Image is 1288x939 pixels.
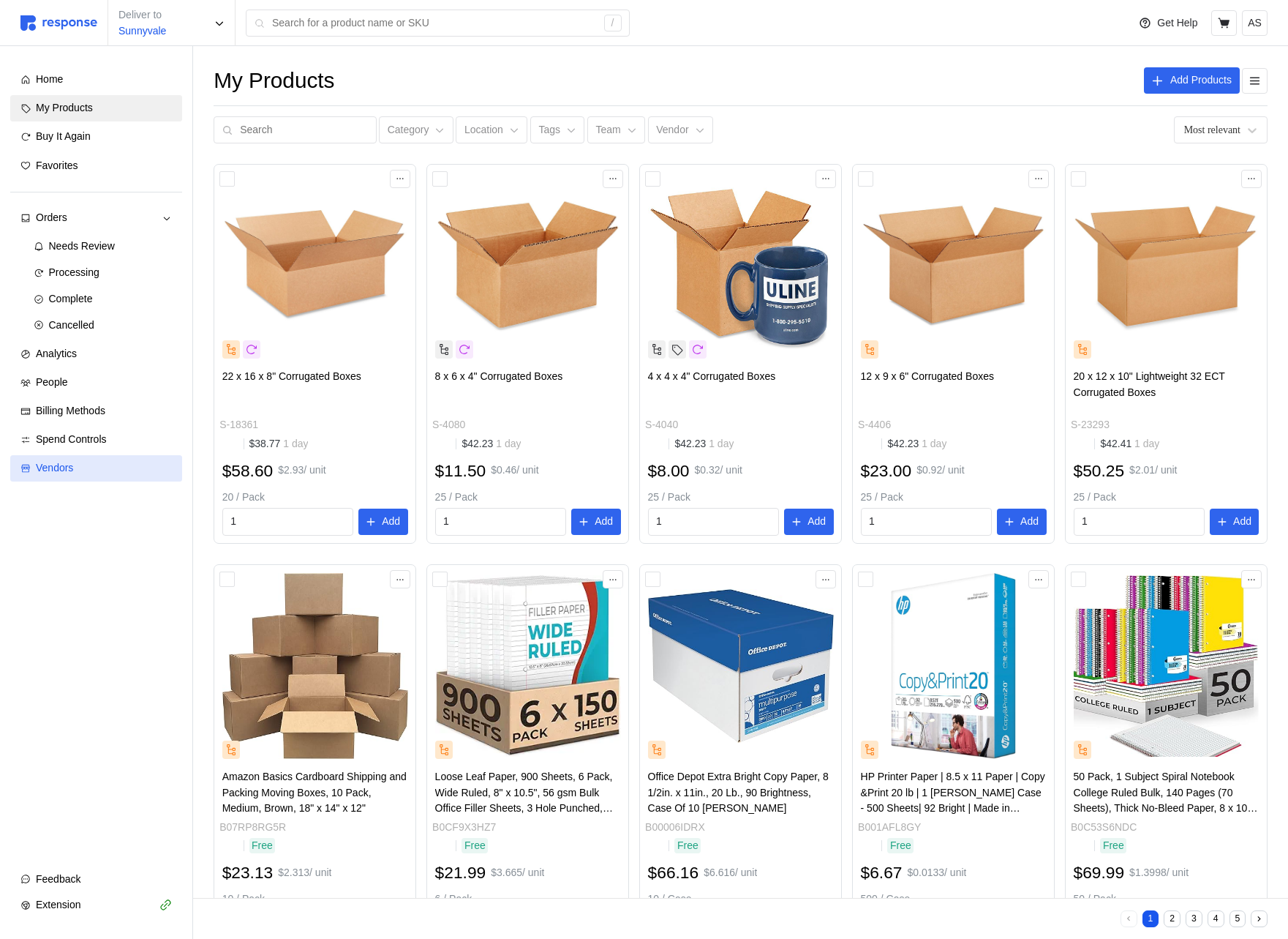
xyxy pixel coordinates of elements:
span: Vendors [36,462,73,474]
h2: $8.00 [648,460,690,482]
input: Qty [869,509,983,535]
span: 1 day [706,438,734,449]
span: HP Printer Paper | 8.5 x 11 Paper | Copy &Print 20 lb | 1 [PERSON_NAME] Case - 500 Sheets| 92 Bri... [861,771,1045,846]
span: Needs Review [49,240,115,252]
p: Free [252,838,273,854]
h2: $6.67 [861,861,903,884]
a: Processing [23,260,183,286]
div: Orders [36,210,157,226]
p: 25 / Pack [861,490,1047,506]
button: Vendor [648,116,713,144]
a: Analytics [10,341,182,367]
a: Spend Controls [10,427,182,453]
a: People [10,370,182,396]
a: Cancelled [23,313,183,339]
span: 4 x 4 x 4" Corrugated Boxes [648,370,776,382]
h2: $69.99 [1074,861,1125,884]
button: Add [358,509,408,535]
button: 1 [1142,910,1159,927]
span: Complete [49,293,93,304]
button: 4 [1208,910,1224,927]
p: 50 / Pack [1074,891,1259,908]
p: $2.93 / unit [278,463,325,479]
span: 1 day [1131,438,1159,449]
img: S-18361 [222,173,408,359]
button: Get Help [1130,10,1206,37]
p: Add [807,514,826,530]
a: Favorites [10,153,182,179]
input: Search for a product name or SKU [272,10,596,37]
p: Add [1233,514,1251,530]
span: 20 x 12 x 10" Lightweight 32 ECT Corrugated Boxes [1074,370,1225,398]
p: $42.23 [462,436,521,452]
p: $0.32 / unit [695,463,742,479]
p: Add [382,514,400,530]
p: $42.23 [674,436,734,452]
a: My Products [10,95,182,121]
input: Qty [656,509,770,535]
img: 81nxXP6Q5cL._AC_SX425_.jpg [222,573,408,759]
button: Extension [10,892,182,919]
button: Tags [530,116,585,144]
p: $38.77 [249,436,309,452]
p: B00006IDRX [645,820,705,836]
button: AS [1242,10,1268,36]
img: S-23293 [1074,173,1259,359]
input: Qty [1082,509,1196,535]
span: Spend Controls [36,433,107,445]
img: svg%3e [20,15,97,31]
span: Office Depot Extra Bright Copy Paper, 8 1/2in. x 11in., 20 Lb., 90 Brightness, Case Of 10 [PERSON... [648,771,829,814]
img: S-4406 [861,173,1047,359]
div: / [604,15,622,32]
button: Add [997,509,1047,535]
a: Vendors [10,455,182,482]
button: Category [379,116,453,144]
img: S-4040 [648,173,834,359]
p: Deliver to [118,7,166,23]
p: S-4406 [858,417,891,433]
input: Search [240,117,368,143]
p: Add Products [1170,72,1232,89]
p: Free [1103,838,1124,854]
span: Loose Leaf Paper, 900 Sheets, 6 Pack, Wide Ruled, 8" x 10.5", 56 gsm Bulk Office Filler Sheets, 3... [435,771,619,846]
a: Billing Methods [10,398,182,424]
img: 810ItUyjRiL._AC_SX466_.jpg [1074,573,1259,759]
button: Add [571,509,621,535]
span: Billing Methods [36,405,105,416]
a: Complete [23,286,183,313]
span: My Products [36,102,93,113]
p: $2.313 / unit [278,865,331,881]
p: $1.3998 / unit [1129,865,1189,881]
h2: $23.00 [861,460,912,482]
h2: $21.99 [435,861,486,884]
p: 500 / Case [861,891,1047,908]
img: S-4080 [435,173,621,359]
input: Qty [443,509,557,535]
img: 711pl0ZM3HL._AC_SX466_.jpg [861,573,1047,759]
input: Qty [230,509,344,535]
span: Amazon Basics Cardboard Shipping and Packing Moving Boxes, 10 Pack, Medium, Brown, 18" x 14" x 12" [222,771,407,814]
span: Buy It Again [36,130,91,142]
span: 1 day [493,438,521,449]
p: Add [595,514,613,530]
p: B07RP8RG5R [219,820,286,836]
a: Orders [10,205,182,231]
p: 6 / Pack [435,891,621,908]
h2: $11.50 [435,460,486,482]
p: Get Help [1157,15,1197,31]
img: 61VbZitEVcL._AC_SX466_.jpg [648,573,834,759]
button: 2 [1164,910,1180,927]
p: $42.41 [1100,436,1159,452]
span: Home [36,73,63,85]
a: Needs Review [23,233,183,260]
p: Free [677,838,698,854]
a: Buy It Again [10,124,182,150]
p: 25 / Pack [435,490,621,506]
h2: $23.13 [222,861,274,884]
button: 3 [1186,910,1202,927]
button: 5 [1229,910,1246,927]
p: $0.92 / unit [916,463,964,479]
p: 20 / Pack [222,490,408,506]
p: B0CF9X3HZ7 [432,820,496,836]
h2: $58.60 [222,460,274,482]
